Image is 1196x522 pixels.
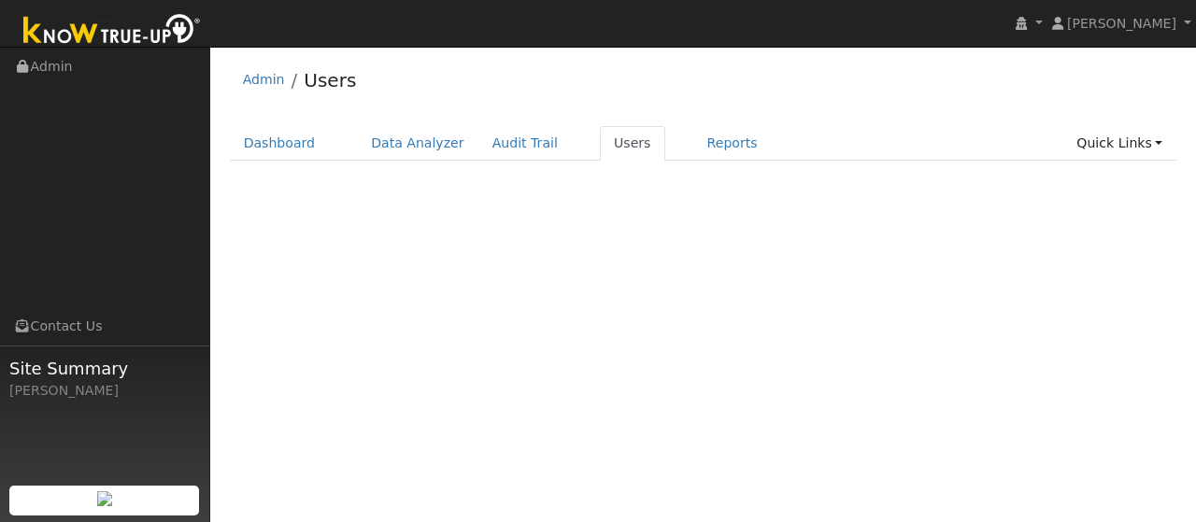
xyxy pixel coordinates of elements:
a: Users [600,126,665,161]
a: Dashboard [230,126,330,161]
img: retrieve [97,491,112,506]
span: Site Summary [9,356,200,381]
a: Audit Trail [478,126,572,161]
a: Data Analyzer [357,126,478,161]
div: [PERSON_NAME] [9,381,200,401]
a: Reports [693,126,772,161]
a: Admin [243,72,285,87]
span: [PERSON_NAME] [1067,16,1176,31]
a: Users [304,69,356,92]
a: Quick Links [1062,126,1176,161]
img: Know True-Up [14,10,210,52]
